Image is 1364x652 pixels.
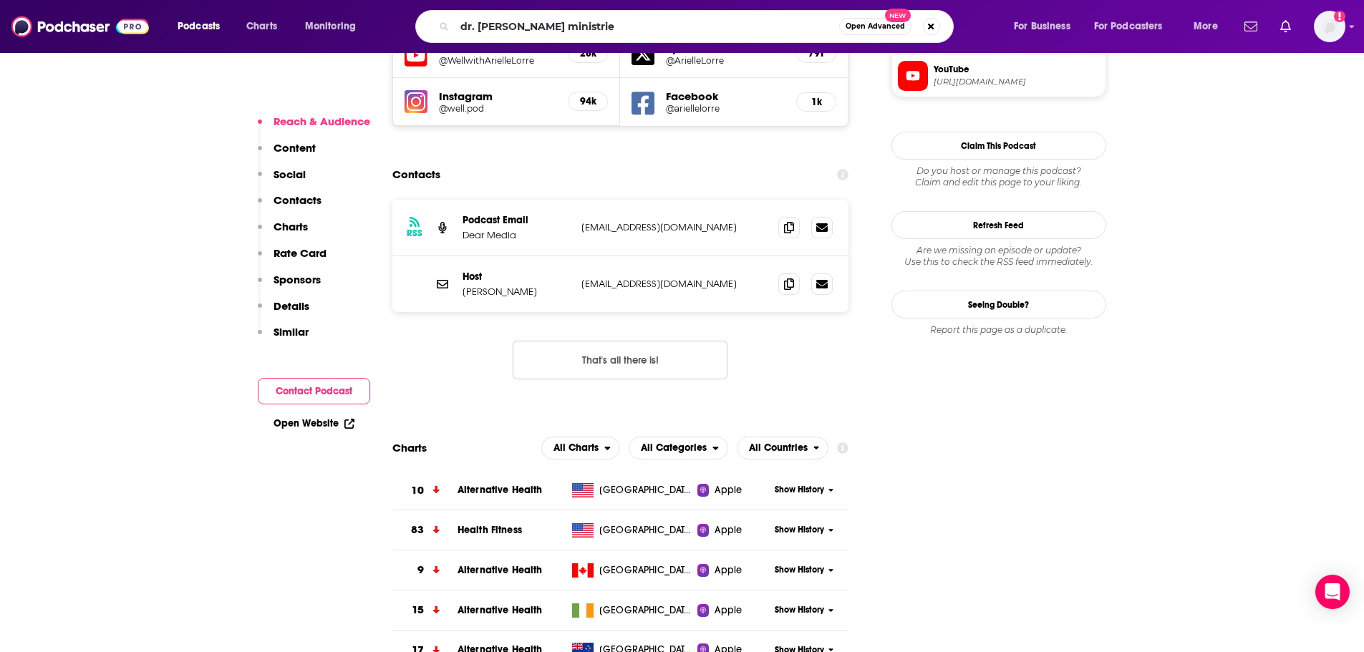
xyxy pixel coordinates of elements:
span: Monitoring [305,16,356,37]
span: Apple [715,603,742,618]
a: 83 [392,510,458,550]
p: Sponsors [274,273,321,286]
h5: Facebook [666,89,785,103]
span: Charts [246,16,277,37]
a: Show notifications dropdown [1239,14,1263,39]
div: Claim and edit this page to your liking. [891,165,1106,188]
button: open menu [1184,15,1236,38]
p: Podcast Email [463,214,570,226]
h5: 791 [808,47,824,59]
button: open menu [1004,15,1088,38]
h5: Instagram [439,89,557,103]
a: Show notifications dropdown [1274,14,1297,39]
p: Charts [274,220,308,233]
img: iconImage [405,90,427,113]
button: Refresh Feed [891,211,1106,239]
button: Reach & Audience [258,115,370,141]
img: User Profile [1314,11,1345,42]
span: All Charts [553,443,599,453]
div: Search podcasts, credits, & more... [429,10,967,43]
a: @WellwithArielleLorre [439,55,557,66]
p: [PERSON_NAME] [463,286,570,298]
span: https://www.youtube.com/@WellwithArielleLorre [934,77,1100,87]
button: Details [258,299,309,326]
span: Apple [715,483,742,497]
h2: Platforms [541,437,620,459]
button: open menu [168,15,238,38]
a: Alternative Health [458,484,543,496]
input: Search podcasts, credits, & more... [455,15,839,38]
span: Health Fitness [458,524,522,536]
span: Do you host or manage this podcast? [891,165,1106,177]
p: Details [274,299,309,313]
span: Alternative Health [458,604,543,616]
h2: Charts [392,441,427,454]
h2: Categories [629,437,728,459]
span: For Podcasters [1094,16,1163,37]
a: YouTube[URL][DOMAIN_NAME] [898,61,1100,91]
p: Rate Card [274,246,327,260]
h5: 94k [580,95,596,107]
button: Nothing here. [513,341,727,379]
span: Show History [775,564,824,576]
a: [GEOGRAPHIC_DATA] [566,523,697,537]
a: Apple [697,563,770,578]
button: open menu [1085,15,1184,38]
a: [GEOGRAPHIC_DATA] [566,483,697,497]
span: YouTube [934,63,1100,76]
a: @ariellelorre [666,103,785,114]
h3: 10 [411,482,424,499]
span: Open Advanced [846,23,905,30]
span: Show History [775,524,824,536]
button: Sponsors [258,273,321,299]
button: Contact Podcast [258,378,370,404]
h5: @well.pod [439,103,557,114]
span: Canada [599,563,692,578]
span: Logged in as agoldsmithwissman [1314,11,1345,42]
p: Reach & Audience [274,115,370,128]
button: Open AdvancedNew [839,18,911,35]
button: open menu [295,15,374,38]
a: 10 [392,471,458,510]
svg: Add a profile image [1334,11,1345,22]
button: Show History [770,524,838,536]
span: United States [599,483,692,497]
p: Similar [274,325,309,339]
div: Are we missing an episode or update? Use this to check the RSS feed immediately. [891,245,1106,268]
a: 15 [392,590,458,630]
span: All Categories [641,443,707,453]
button: Claim This Podcast [891,132,1106,160]
p: Host [463,271,570,283]
span: Podcasts [178,16,220,37]
button: Social [258,167,306,194]
button: Rate Card [258,246,327,273]
h3: 9 [417,562,424,578]
img: Podchaser - Follow, Share and Rate Podcasts [11,13,149,40]
button: Content [258,141,316,167]
span: New [885,9,911,22]
span: Show History [775,604,824,616]
a: Apple [697,483,770,497]
button: Show profile menu [1314,11,1345,42]
h3: 15 [412,602,424,618]
button: Similar [258,325,309,351]
button: Charts [258,220,308,246]
div: Report this page as a duplicate. [891,324,1106,336]
a: Apple [697,603,770,618]
span: More [1194,16,1218,37]
p: Content [274,141,316,155]
a: Charts [237,15,286,38]
button: Show History [770,484,838,496]
span: For Business [1014,16,1070,37]
span: Alternative Health [458,564,543,576]
a: @ArielleLorre [666,55,785,66]
span: Apple [715,523,742,537]
a: [GEOGRAPHIC_DATA] [566,563,697,578]
h3: RSS [407,228,422,239]
span: All Countries [749,443,808,453]
h2: Countries [737,437,829,459]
